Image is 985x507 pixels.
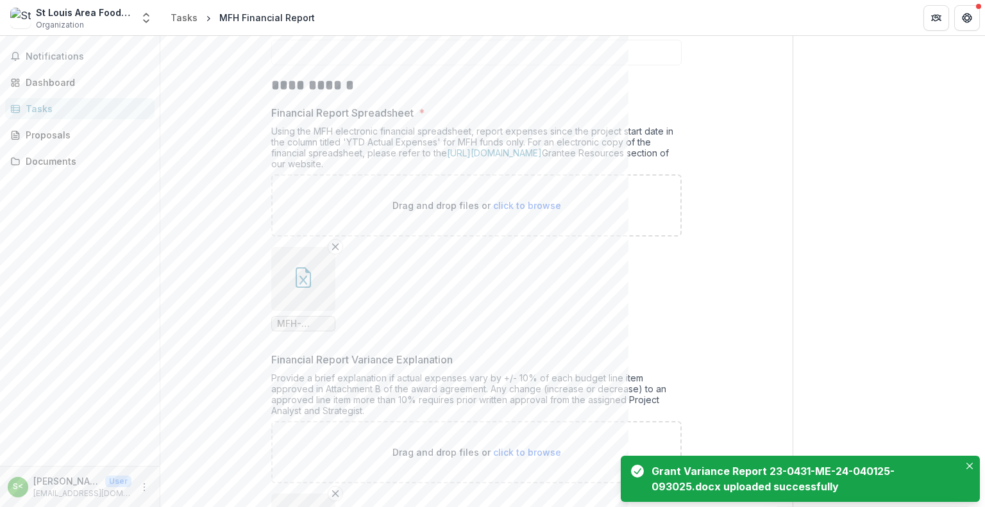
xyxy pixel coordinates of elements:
div: St Louis Area Food Bank Inc [36,6,132,19]
a: Proposals [5,124,155,145]
nav: breadcrumb [165,8,320,27]
div: Sarah Scott <sscott@stlfoodbank.org> [13,483,23,491]
p: [EMAIL_ADDRESS][DOMAIN_NAME] [33,488,131,499]
div: Grant Variance Report 23-0431-ME-24-040125-093025.docx uploaded successfully [652,463,954,494]
div: Documents [26,154,144,168]
img: St Louis Area Food Bank Inc [10,8,31,28]
div: Using the MFH electronic financial spreadsheet, report expenses since the project start date in t... [271,126,682,174]
button: Partners [923,5,949,31]
p: Financial Report Spreadsheet [271,105,414,121]
div: Dashboard [26,76,144,89]
div: Notifications-bottom-right [616,451,985,507]
a: Documents [5,151,155,172]
div: Remove FileMFH-Financial-Report-Grants-SLAFB 23-0431-ME-24 Year 2 first half.xlsx [271,247,335,331]
div: Tasks [26,102,144,115]
p: Drag and drop files or [392,199,561,212]
button: Notifications [5,46,155,67]
div: Proposals [26,128,144,142]
div: Tasks [171,11,198,24]
p: Financial Report Variance Explanation [271,352,453,367]
a: Tasks [165,8,203,27]
span: click to browse [493,200,561,211]
p: User [105,476,131,487]
button: Close [962,458,977,474]
div: MFH Financial Report [219,11,315,24]
span: Organization [36,19,84,31]
button: Remove File [328,239,343,254]
a: Dashboard [5,72,155,93]
div: Provide a brief explanation if actual expenses vary by +/- 10% of each budget line item approved ... [271,372,682,421]
a: [URL][DOMAIN_NAME] [447,147,542,158]
p: [PERSON_NAME] <[EMAIL_ADDRESS][DOMAIN_NAME]> [33,474,100,488]
button: Open entity switcher [137,5,155,31]
span: click to browse [493,447,561,458]
span: Notifications [26,51,149,62]
p: Drag and drop files or [392,445,561,459]
button: Get Help [954,5,980,31]
button: Remove File [328,486,343,501]
span: MFH-Financial-Report-Grants-SLAFB 23-0431-ME-24 Year 2 first half.xlsx [277,319,330,329]
a: Tasks [5,98,155,119]
button: More [137,479,152,495]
